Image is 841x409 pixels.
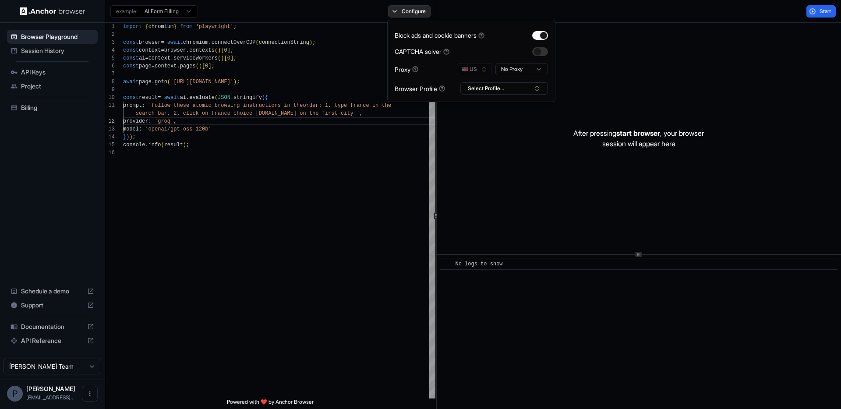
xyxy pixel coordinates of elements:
span: . [186,95,189,101]
span: example: [116,8,138,15]
span: ai [180,95,186,101]
span: } [173,24,177,30]
span: ( [218,55,221,61]
div: 2 [105,31,115,39]
span: ; [212,63,215,69]
button: No Proxy [495,63,548,75]
div: API Keys [7,65,98,79]
button: Open menu [82,386,98,402]
span: '[URL][DOMAIN_NAME]' [170,79,233,85]
span: const [123,63,139,69]
div: 7 [105,70,115,78]
span: ) [129,134,132,140]
span: Project [21,82,94,91]
span: ] [230,55,233,61]
button: Start [806,5,836,18]
span: context [148,55,170,61]
span: pages [180,63,196,69]
button: Configure [388,5,431,18]
span: = [152,63,155,69]
span: ) [309,39,312,46]
span: ] [227,47,230,53]
span: he first city ' [312,110,360,116]
div: API Reference [7,334,98,348]
span: ( [262,95,265,101]
span: browser [164,47,186,53]
span: 0 [224,47,227,53]
span: ; [233,24,237,30]
span: ; [186,142,189,148]
span: : [148,118,152,124]
div: Proxy [395,65,418,74]
span: 0 [227,55,230,61]
span: result [164,142,183,148]
span: ( [215,95,218,101]
span: browser [139,39,161,46]
div: CAPTCHA solver [395,47,449,56]
span: Powered with ❤️ by Anchor Browser [227,398,314,409]
span: { [145,24,148,30]
span: Session History [21,46,94,55]
div: 13 [105,125,115,133]
span: await [123,79,139,85]
div: 8 [105,78,115,86]
span: info [148,142,161,148]
span: . [152,79,155,85]
div: Project [7,79,98,93]
span: . [230,95,233,101]
span: evaluate [189,95,215,101]
span: . [208,39,211,46]
div: Browser Playground [7,30,98,44]
span: 'follow these atomic browsing instructions in the [148,102,303,109]
span: { [265,95,268,101]
span: ; [133,134,136,140]
span: ( [215,47,218,53]
span: ) [221,55,224,61]
span: = [145,55,148,61]
span: console [123,142,145,148]
span: 'groq' [155,118,173,124]
span: : [142,102,145,109]
span: ) [199,63,202,69]
span: ( [196,63,199,69]
img: Anchor Logo [20,7,85,15]
button: Select Profile... [460,82,548,95]
div: Browser Profile [395,84,445,93]
span: } [123,134,126,140]
span: [ [221,47,224,53]
span: . [186,47,189,53]
span: paulchvn@gmail.com [26,394,74,401]
span: ai [139,55,145,61]
span: 0 [205,63,208,69]
span: provider [123,118,148,124]
span: = [161,39,164,46]
span: model [123,126,139,132]
span: prompt [123,102,142,109]
span: , [360,110,363,116]
span: Documentation [21,322,84,331]
span: import [123,24,142,30]
span: ] [208,63,211,69]
div: P [7,386,23,402]
span: ( [161,142,164,148]
span: page [139,63,152,69]
div: Block ads and cookie banners [395,31,484,40]
div: Schedule a demo [7,284,98,298]
div: 1 [105,23,115,31]
div: 9 [105,86,115,94]
span: ​ [445,260,449,268]
span: : [139,126,142,132]
span: const [123,47,139,53]
span: connectionString [259,39,309,46]
span: await [164,95,180,101]
span: Billing [21,103,94,112]
span: ( [256,39,259,46]
div: 5 [105,54,115,62]
span: API Reference [21,336,84,345]
div: 12 [105,117,115,125]
span: API Keys [21,68,94,77]
span: Browser Playground [21,32,94,41]
span: . [177,63,180,69]
span: chromium [148,24,174,30]
span: [ [202,63,205,69]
